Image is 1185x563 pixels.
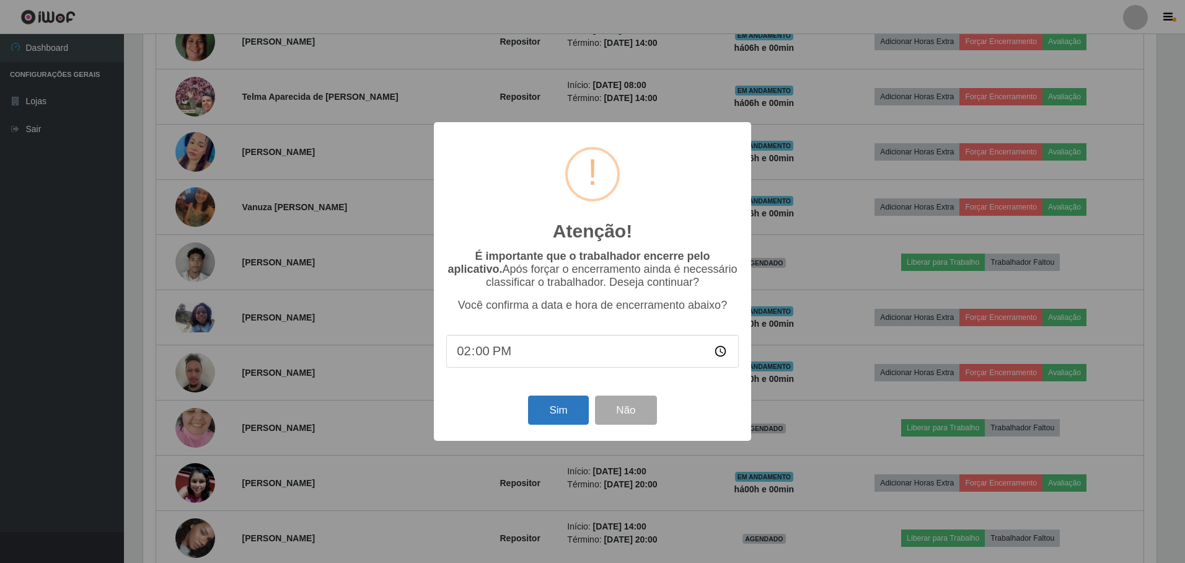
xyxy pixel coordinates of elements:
b: É importante que o trabalhador encerre pelo aplicativo. [447,250,710,275]
h2: Atenção! [553,220,632,242]
button: Não [595,396,656,425]
button: Sim [528,396,588,425]
p: Após forçar o encerramento ainda é necessário classificar o trabalhador. Deseja continuar? [446,250,739,289]
p: Você confirma a data e hora de encerramento abaixo? [446,299,739,312]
